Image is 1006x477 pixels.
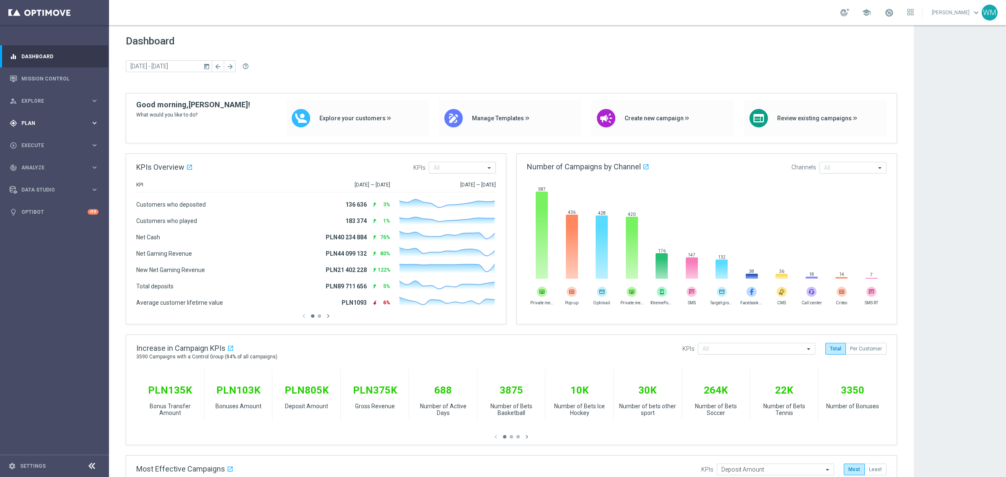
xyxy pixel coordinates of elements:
i: track_changes [10,164,17,171]
i: keyboard_arrow_right [91,97,99,105]
div: Explore [10,97,91,105]
button: play_circle_outline Execute keyboard_arrow_right [9,142,99,149]
div: Dashboard [10,45,99,67]
div: +10 [88,209,99,215]
i: equalizer [10,53,17,60]
div: Optibot [10,201,99,223]
i: gps_fixed [10,119,17,127]
a: Optibot [21,201,88,223]
i: person_search [10,97,17,105]
a: Mission Control [21,67,99,90]
button: person_search Explore keyboard_arrow_right [9,98,99,104]
i: play_circle_outline [10,142,17,149]
button: track_changes Analyze keyboard_arrow_right [9,164,99,171]
i: keyboard_arrow_right [91,186,99,194]
span: keyboard_arrow_down [972,8,981,17]
div: Analyze [10,164,91,171]
span: Explore [21,99,91,104]
button: lightbulb Optibot +10 [9,209,99,215]
i: lightbulb [10,208,17,216]
div: Mission Control [10,67,99,90]
button: equalizer Dashboard [9,53,99,60]
span: Analyze [21,165,91,170]
button: gps_fixed Plan keyboard_arrow_right [9,120,99,127]
i: keyboard_arrow_right [91,119,99,127]
a: Settings [20,464,46,469]
i: settings [8,462,16,470]
div: Data Studio [10,186,91,194]
div: Execute [10,142,91,149]
span: Data Studio [21,187,91,192]
a: [PERSON_NAME]keyboard_arrow_down [931,6,982,19]
i: keyboard_arrow_right [91,141,99,149]
span: Execute [21,143,91,148]
button: Mission Control [9,75,99,82]
div: Plan [10,119,91,127]
span: Plan [21,121,91,126]
a: Dashboard [21,45,99,67]
div: WM [982,5,998,21]
i: keyboard_arrow_right [91,163,99,171]
span: school [862,8,871,17]
button: Data Studio keyboard_arrow_right [9,187,99,193]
